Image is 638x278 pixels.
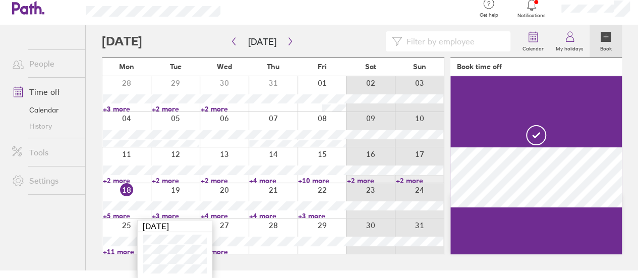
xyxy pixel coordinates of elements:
[550,25,590,58] a: My holidays
[4,142,85,162] a: Tools
[473,12,505,18] span: Get help
[152,104,200,114] a: +2 more
[365,63,376,71] span: Sat
[200,211,248,220] a: +4 more
[590,25,622,58] a: Book
[4,82,85,102] a: Time off
[249,176,297,185] a: +4 more
[298,211,346,220] a: +3 more
[103,176,151,185] a: +2 more
[516,43,550,52] label: Calendar
[594,43,618,52] label: Book
[267,63,279,71] span: Thu
[152,211,200,220] a: +3 more
[4,102,85,118] a: Calendar
[200,104,248,114] a: +2 more
[170,63,182,71] span: Tue
[217,63,232,71] span: Wed
[152,176,200,185] a: +2 more
[550,43,590,52] label: My holidays
[347,176,395,185] a: +2 more
[456,63,501,71] div: Book time off
[298,176,346,185] a: +10 more
[200,247,248,256] a: +2 more
[413,63,426,71] span: Sun
[4,171,85,191] a: Settings
[402,32,504,51] input: Filter by employee
[317,63,326,71] span: Fri
[516,25,550,58] a: Calendar
[395,176,443,185] a: +2 more
[240,33,284,50] button: [DATE]
[103,247,151,256] a: +11 more
[103,211,151,220] a: +5 more
[138,220,212,232] div: [DATE]
[249,211,297,220] a: +4 more
[515,13,548,19] span: Notifications
[4,118,85,134] a: History
[103,104,151,114] a: +3 more
[200,176,248,185] a: +2 more
[4,53,85,74] a: People
[119,63,134,71] span: Mon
